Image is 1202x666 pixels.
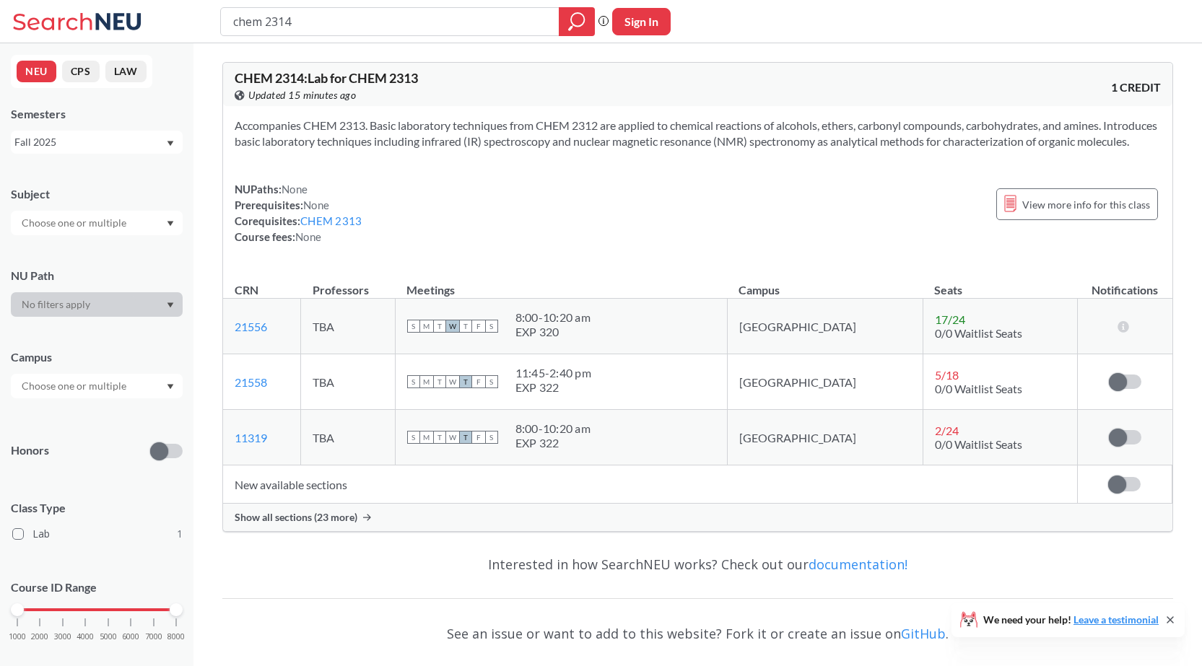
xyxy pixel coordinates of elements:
div: Dropdown arrow [11,374,183,398]
svg: magnifying glass [568,12,585,32]
span: M [420,431,433,444]
td: [GEOGRAPHIC_DATA] [727,410,923,465]
span: 6000 [122,633,139,641]
td: [GEOGRAPHIC_DATA] [727,299,923,354]
div: NU Path [11,268,183,284]
div: 8:00 - 10:20 am [515,421,591,436]
span: 0/0 Waitlist Seats [935,382,1022,395]
input: Choose one or multiple [14,214,136,232]
span: 3000 [54,633,71,641]
th: Meetings [395,268,727,299]
span: 1000 [9,633,26,641]
a: CHEM 2313 [300,214,362,227]
a: 21556 [235,320,267,333]
span: View more info for this class [1022,196,1150,214]
span: Show all sections (23 more) [235,511,357,524]
span: F [472,431,485,444]
div: Fall 2025 [14,134,165,150]
span: S [407,320,420,333]
p: Course ID Range [11,579,183,596]
span: T [459,431,472,444]
button: LAW [105,61,147,82]
span: T [433,431,446,444]
span: 4000 [77,633,94,641]
button: NEU [17,61,56,82]
span: 0/0 Waitlist Seats [935,326,1022,340]
td: TBA [301,299,396,354]
div: Semesters [11,106,183,122]
span: M [420,320,433,333]
button: Sign In [612,8,671,35]
svg: Dropdown arrow [167,302,174,308]
span: Updated 15 minutes ago [248,87,356,103]
th: Notifications [1077,268,1172,299]
span: 5000 [100,633,117,641]
span: S [407,375,420,388]
div: Subject [11,186,183,202]
span: Class Type [11,500,183,516]
a: documentation! [809,556,907,573]
section: Accompanies CHEM 2313. Basic laboratory techniques from CHEM 2312 are applied to chemical reactio... [235,118,1161,149]
div: CRN [235,282,258,298]
span: 1 [177,526,183,542]
span: CHEM 2314 : Lab for CHEM 2313 [235,70,418,86]
th: Campus [727,268,923,299]
span: W [446,320,459,333]
span: T [433,375,446,388]
span: 1 CREDIT [1111,79,1161,95]
div: Fall 2025Dropdown arrow [11,131,183,154]
span: None [295,230,321,243]
svg: Dropdown arrow [167,141,174,146]
div: NUPaths: Prerequisites: Corequisites: Course fees: [235,181,362,245]
a: Leave a testimonial [1073,613,1159,626]
span: None [282,183,308,196]
span: 0/0 Waitlist Seats [935,437,1022,451]
span: None [303,198,329,211]
span: 7000 [145,633,162,641]
span: T [459,375,472,388]
span: 2000 [31,633,48,641]
span: 17 / 24 [935,312,965,326]
div: Campus [11,349,183,365]
span: S [407,431,420,444]
div: Dropdown arrow [11,292,183,317]
span: S [485,375,498,388]
svg: Dropdown arrow [167,384,174,390]
span: M [420,375,433,388]
td: TBA [301,410,396,465]
span: 2 / 24 [935,424,959,437]
div: Interested in how SearchNEU works? Check out our [222,543,1173,585]
span: F [472,375,485,388]
th: Professors [301,268,396,299]
td: TBA [301,354,396,410]
span: 8000 [167,633,185,641]
div: Show all sections (23 more) [223,504,1172,531]
span: T [433,320,446,333]
input: Class, professor, course number, "phrase" [232,9,549,34]
th: Seats [923,268,1077,299]
span: F [472,320,485,333]
div: EXP 322 [515,380,591,395]
a: 21558 [235,375,267,389]
p: Honors [11,442,49,459]
div: Dropdown arrow [11,211,183,235]
label: Lab [12,525,183,543]
div: EXP 322 [515,436,591,450]
a: GitHub [901,625,946,642]
span: S [485,431,498,444]
td: New available sections [223,465,1077,504]
span: We need your help! [983,615,1159,625]
div: magnifying glass [559,7,595,36]
span: W [446,431,459,444]
svg: Dropdown arrow [167,221,174,227]
div: 11:45 - 2:40 pm [515,366,591,380]
div: 8:00 - 10:20 am [515,310,591,325]
button: CPS [62,61,100,82]
div: See an issue or want to add to this website? Fork it or create an issue on . [222,613,1173,654]
input: Choose one or multiple [14,377,136,395]
span: S [485,320,498,333]
span: W [446,375,459,388]
span: T [459,320,472,333]
span: 5 / 18 [935,368,959,382]
td: [GEOGRAPHIC_DATA] [727,354,923,410]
